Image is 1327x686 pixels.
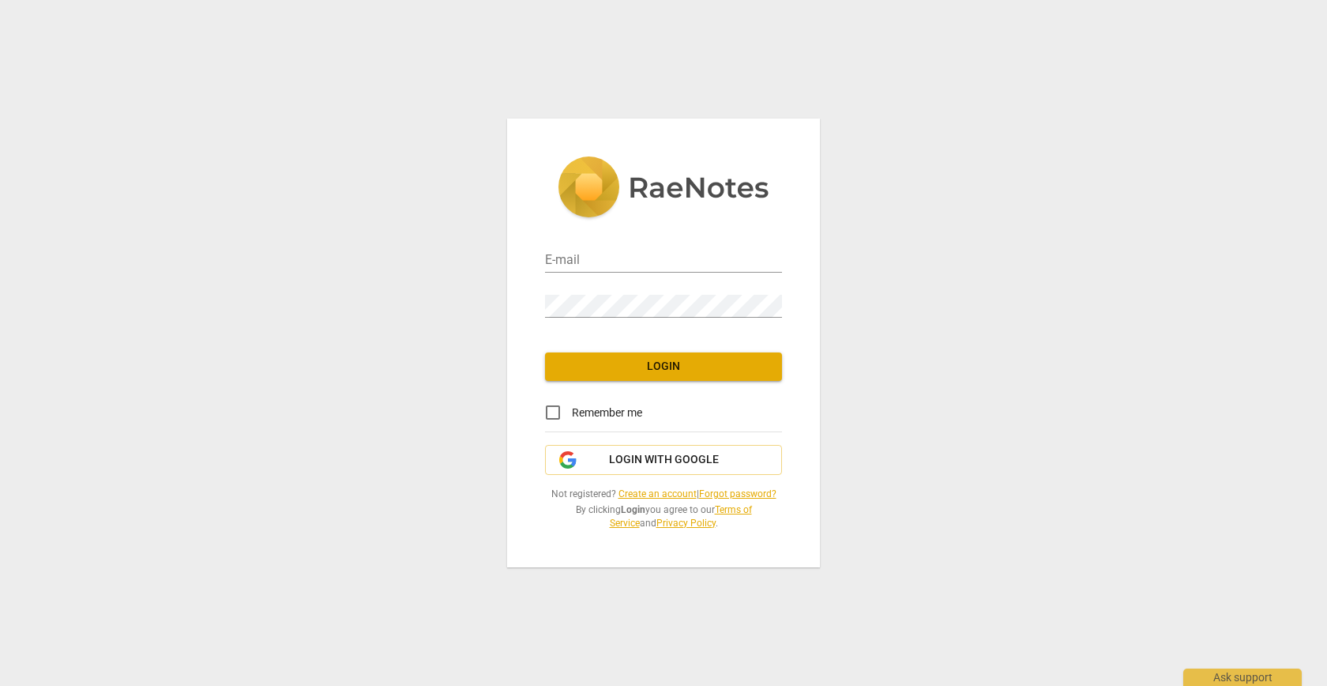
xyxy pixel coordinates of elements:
b: Login [621,504,645,515]
a: Privacy Policy [656,518,716,529]
span: Login with Google [609,452,719,468]
span: By clicking you agree to our and . [545,503,782,530]
span: Remember me [572,405,642,421]
a: Forgot password? [699,488,776,499]
span: Login [558,359,769,375]
a: Terms of Service [610,504,752,529]
img: 5ac2273c67554f335776073100b6d88f.svg [558,156,769,221]
button: Login with Google [545,445,782,475]
button: Login [545,352,782,381]
a: Create an account [618,488,697,499]
span: Not registered? | [545,488,782,501]
div: Ask support [1183,669,1302,686]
